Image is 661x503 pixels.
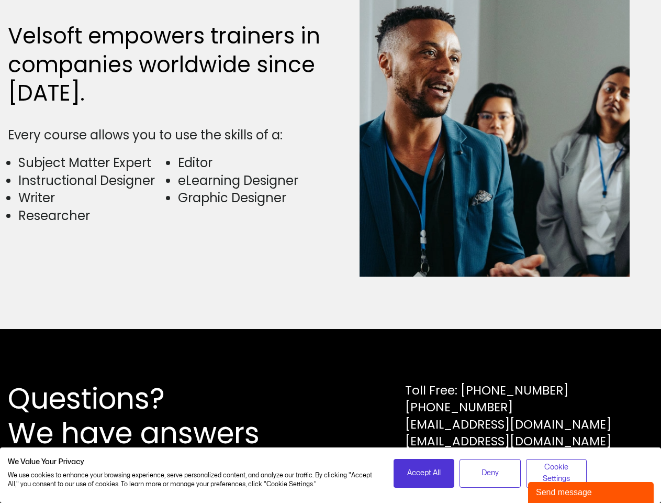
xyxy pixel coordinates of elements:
[18,207,165,225] li: Researcher
[8,126,326,144] div: Every course allows you to use the skills of a:
[8,471,378,489] p: We use cookies to enhance your browsing experience, serve personalized content, and analyze our t...
[528,480,656,503] iframe: chat widget
[18,172,165,190] li: Instructional Designer
[405,382,611,450] div: Toll Free: [PHONE_NUMBER] [PHONE_NUMBER] [EMAIL_ADDRESS][DOMAIN_NAME] [EMAIL_ADDRESS][DOMAIN_NAME]
[8,22,326,108] h2: Velsoft empowers trainers in companies worldwide since [DATE].
[8,457,378,467] h2: We Value Your Privacy
[178,172,325,190] li: eLearning Designer
[460,459,521,488] button: Deny all cookies
[533,462,580,485] span: Cookie Settings
[394,459,455,488] button: Accept all cookies
[18,189,165,207] li: Writer
[18,154,165,172] li: Subject Matter Expert
[8,381,297,451] h2: Questions? We have answers
[481,467,499,479] span: Deny
[178,189,325,207] li: Graphic Designer
[526,459,587,488] button: Adjust cookie preferences
[178,154,325,172] li: Editor
[407,467,441,479] span: Accept All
